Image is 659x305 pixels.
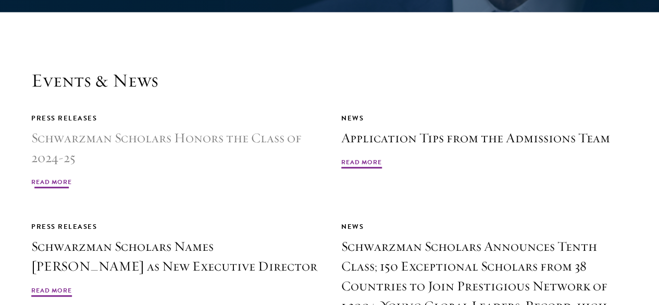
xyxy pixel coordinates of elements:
h3: Schwarzman Scholars Names [PERSON_NAME] as New Executive Director [31,237,318,276]
a: Press Releases Schwarzman Scholars Honors the Class of 2024-25 Read More [31,113,318,190]
div: Press Releases [31,221,318,233]
h2: Events & News [31,69,628,92]
a: Press Releases Schwarzman Scholars Names [PERSON_NAME] as New Executive Director Read More [31,221,318,298]
span: Read More [341,157,382,170]
div: Press Releases [31,113,318,124]
a: News Application Tips from the Admissions Team Read More [341,113,628,170]
div: News [341,113,628,124]
span: Read More [31,177,72,190]
h3: Schwarzman Scholars Honors the Class of 2024-25 [31,128,318,168]
span: Read More [31,286,72,298]
h3: Application Tips from the Admissions Team [341,128,628,148]
div: News [341,221,628,233]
